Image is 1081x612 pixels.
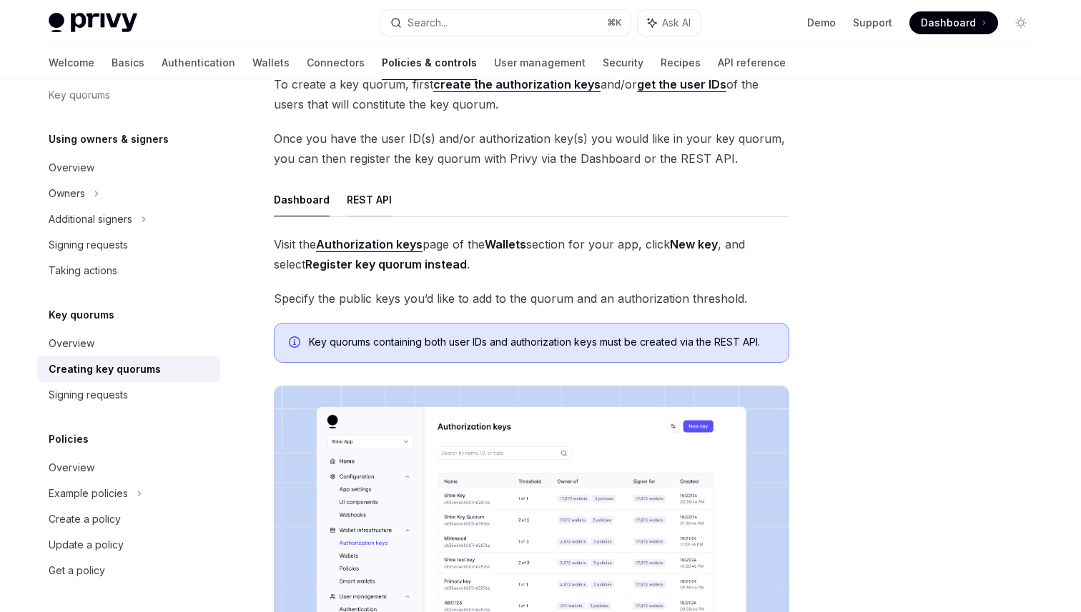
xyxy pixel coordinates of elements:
span: Once you have the user ID(s) and/or authorization key(s) you would like in your key quorum, you c... [274,129,789,169]
a: Overview [37,455,220,481]
div: Get a policy [49,562,105,579]
div: Overview [49,335,94,352]
span: To create a key quorum, first and/or of the users that will constitute the key quorum. [274,74,789,114]
strong: Register key quorum instead [305,257,467,271]
a: create the authorization keys [433,77,601,92]
a: API reference [718,46,786,80]
button: Toggle dark mode [1010,11,1032,34]
div: Create a policy [49,511,121,528]
a: Policies & controls [382,46,477,80]
a: Security [603,46,643,80]
div: Overview [49,159,94,176]
div: Owners [49,185,85,202]
a: Basics [112,46,144,80]
span: Key quorums containing both user IDs and authorization keys must be created via the REST API. [309,335,774,349]
a: Create a policy [37,506,220,532]
a: Demo [807,16,836,30]
svg: Info [289,336,303,351]
span: ⌘ K [607,17,622,29]
a: Signing requests [37,382,220,408]
div: Overview [49,459,94,476]
span: Dashboard [921,16,976,30]
a: Overview [37,155,220,181]
h5: Policies [49,431,89,448]
h5: Key quorums [49,306,114,323]
div: Update a policy [49,536,124,553]
img: light logo [49,13,137,33]
button: REST API [347,183,392,216]
div: Additional signers [49,211,132,228]
a: Authentication [162,46,235,80]
div: Taking actions [49,262,117,279]
a: Update a policy [37,532,220,558]
a: Support [853,16,892,30]
strong: Wallets [485,237,526,251]
div: Creating key quorums [49,361,161,378]
span: Ask AI [662,16,691,30]
div: Signing requests [49,386,128,403]
a: Taking actions [37,258,220,284]
span: Specify the public keys you’d like to add to the quorum and an authorization threshold. [274,289,789,308]
span: Visit the page of the section for your app, click , and select . [274,234,789,274]
h5: Using owners & signers [49,131,169,148]
a: Dashboard [909,11,998,34]
a: Recipes [661,46,701,80]
div: Search... [408,14,448,31]
a: Creating key quorums [37,356,220,382]
a: Overview [37,331,220,356]
a: Signing requests [37,232,220,258]
a: get the user IDs [637,77,726,92]
a: Wallets [252,46,290,80]
div: Example policies [49,485,128,502]
a: Connectors [307,46,365,80]
a: Welcome [49,46,94,80]
a: Authorization keys [316,237,423,252]
div: Signing requests [49,236,128,254]
button: Ask AI [638,10,701,36]
button: Dashboard [274,183,330,216]
button: Search...⌘K [380,10,631,36]
a: User management [494,46,586,80]
strong: New key [670,237,718,251]
a: Get a policy [37,558,220,583]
